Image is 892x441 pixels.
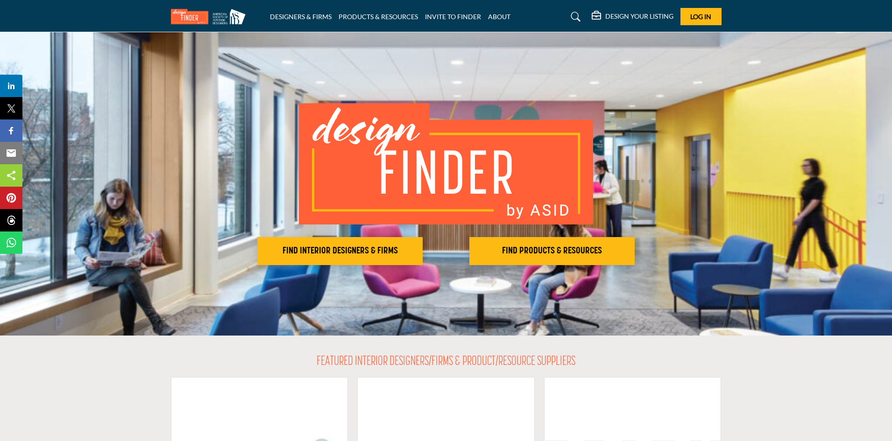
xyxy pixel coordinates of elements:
[339,13,418,21] a: PRODUCTS & RESOURCES
[605,12,673,21] h5: DESIGN YOUR LISTING
[257,237,423,265] button: FIND INTERIOR DESIGNERS & FIRMS
[299,103,593,224] img: image
[488,13,510,21] a: ABOUT
[317,354,575,370] h2: FEATURED INTERIOR DESIGNERS/FIRMS & PRODUCT/RESOURCE SUPPLIERS
[425,13,481,21] a: INVITE TO FINDER
[171,9,250,24] img: Site Logo
[270,13,332,21] a: DESIGNERS & FIRMS
[260,245,420,257] h2: FIND INTERIOR DESIGNERS & FIRMS
[690,13,711,21] span: Log In
[592,11,673,22] div: DESIGN YOUR LISTING
[472,245,632,257] h2: FIND PRODUCTS & RESOURCES
[562,9,587,24] a: Search
[680,8,722,25] button: Log In
[469,237,635,265] button: FIND PRODUCTS & RESOURCES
